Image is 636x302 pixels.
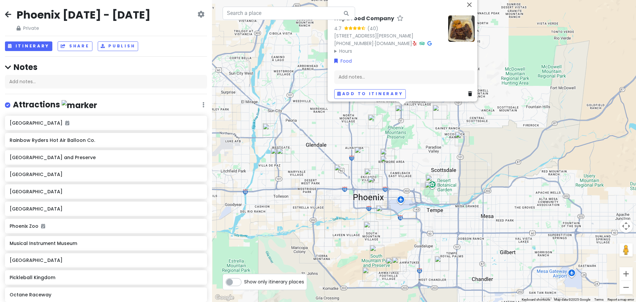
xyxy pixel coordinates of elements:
[214,293,236,302] a: Open this area in Google Maps (opens a new window)
[433,105,447,119] div: Allora Gelato
[10,223,202,229] h6: Phoenix Zoo
[65,121,69,125] i: Added to itinerary
[334,89,406,99] button: Add to itinerary
[98,41,138,51] button: Publish
[263,123,277,138] div: Rainbow Ryders Hot Air Balloon Co.
[10,292,202,298] h6: Octane Raceway
[554,298,590,301] span: Map data ©2025 Google
[362,267,377,282] div: 16001 S 1st St
[380,149,395,163] div: In-N-Out Burger
[364,221,378,236] div: Poncho's Mexican Food and Cantina
[5,75,207,89] div: Add notes...
[334,70,475,84] div: Add notes...
[334,25,344,32] div: 4.7
[354,147,369,161] div: Tambayan Filipino Food
[376,205,391,220] div: Cocina Madrigal Tacos + Tequila
[334,15,394,22] h6: Hapa Food Company
[271,148,285,162] div: In-N-Out Burger
[368,114,383,129] div: Little Miss BBQ-Sunnyslope
[375,40,412,47] a: [DOMAIN_NAME]
[334,40,374,47] a: [PHONE_NUMBER]
[425,182,439,196] div: Phoenix Zoo
[397,15,403,22] a: Star place
[619,219,633,233] button: Map camera controls
[10,206,202,212] h6: [GEOGRAPHIC_DATA]
[426,175,440,189] div: Desert Botanical Garden
[17,25,150,32] span: Private
[455,132,469,146] div: Octane Raceway
[41,224,45,228] i: Added to itinerary
[13,99,97,110] h4: Attractions
[364,168,379,183] div: Heard Museum
[367,25,378,32] div: (40)
[419,41,425,46] i: Tripadvisor
[5,62,207,72] h4: Notes
[58,41,92,51] button: Share
[10,274,202,280] h6: Pickleball Kingdom
[62,100,97,110] img: marker
[17,8,150,22] h2: Phoenix [DATE] - [DATE]
[386,258,400,272] div: 14052 S 24th Way
[334,47,443,55] summary: Hours
[334,32,413,39] a: [STREET_ADDRESS][PERSON_NAME]
[334,57,352,65] a: Food
[427,41,432,46] i: Google Maps
[380,156,395,170] div: Nogales Hot Dogs no.2
[277,148,291,162] div: Taco Boys
[10,189,202,195] h6: [GEOGRAPHIC_DATA]
[448,15,475,42] img: Picture of the place
[619,243,633,257] button: Drag Pegman onto the map to open Street View
[619,281,633,294] button: Zoom out
[522,297,550,302] button: Keyboard shortcuts
[10,257,202,263] h6: [GEOGRAPHIC_DATA]
[10,154,202,160] h6: [GEOGRAPHIC_DATA] and Preserve
[392,257,406,272] div: 3169 E Desert Flower Ln
[370,245,384,260] div: South Mountain Park and Preserve
[10,171,202,177] h6: [GEOGRAPHIC_DATA]
[214,293,236,302] img: Google
[10,240,202,246] h6: Musical Instrument Museum
[435,256,449,271] div: Pickleball Kingdom
[334,15,443,55] div: · ·
[395,105,410,120] div: Hapa Food Company
[10,120,202,126] h6: [GEOGRAPHIC_DATA]
[334,164,349,179] div: El Caprichoso Sonoran Hotdogs
[10,137,202,143] h6: Rainbow Ryders Hot Air Balloon Co.
[594,298,604,301] a: Terms (opens in new tab)
[223,7,355,20] input: Search a place
[468,90,475,97] a: Delete place
[244,278,304,285] span: Show only itinerary places
[608,298,634,301] a: Report a map error
[5,41,52,51] button: Itinerary
[619,267,633,280] button: Zoom in
[368,176,382,191] div: Taco Boy's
